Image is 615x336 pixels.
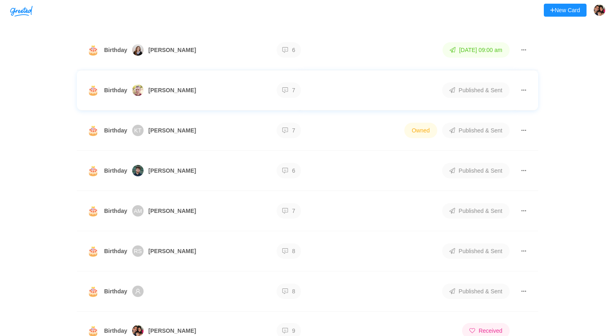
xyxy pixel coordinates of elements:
span: Birthday [104,287,127,296]
span: KT [134,125,142,136]
span: [PERSON_NAME] [148,326,196,335]
span: 7 [277,123,301,138]
span: RS [134,245,142,257]
span: AM [134,206,142,217]
span: 🎂 [87,245,104,257]
span: 🎂 [87,286,104,297]
span: [PERSON_NAME] [148,86,196,95]
span: Birthday [104,166,127,175]
span: [PERSON_NAME] [148,247,196,256]
span: Published & Sent [442,284,510,299]
span: 🎂 [87,125,104,136]
img: jubili%2Fstrategyn.com%2FRofDNuApUOaritLIu2nVnNIqAlR2-6350ffe128a14d45b4b97e0ada155ec2 [594,4,605,16]
span: Published & Sent [442,82,510,98]
span: Birthday [104,206,127,215]
span: 8 [277,284,301,299]
span: 🎂 [87,205,104,217]
span: Birthday [104,126,127,135]
span: Owned [404,123,437,138]
span: user [135,288,141,294]
span: 7 [277,82,301,98]
img: Greeted [10,6,33,17]
img: jubili%2Fstrategyn.com%2FCfCA5jlpAAWskN2hVBAnX9lDgIM2-51b0c56db6b3426d92674d223c5bc612 [132,165,144,176]
span: 8 [277,243,301,259]
span: 🎂 [87,44,104,56]
span: Birthday [104,86,127,95]
span: Published & Sent [442,163,510,178]
span: Published & Sent [442,203,510,219]
button: New Card [544,4,587,17]
span: [PERSON_NAME] [148,166,196,175]
span: Published & Sent [442,123,510,138]
span: 6 [277,163,301,178]
span: Birthday [104,247,127,256]
span: [DATE] 09:00 am [459,47,502,53]
span: 6 [277,42,301,58]
span: Published & Sent [442,243,510,259]
img: jubili%2Fstrategyn.com%2FJMOP6vOZcIXnOEiQzf3oXqJLmIB2-4599f4cb436b4295b740a77315be275e [132,44,144,56]
span: Birthday [104,46,127,54]
span: 🎂 [87,165,104,176]
span: [PERSON_NAME] [148,126,196,135]
span: 🎂 [87,85,104,96]
span: [PERSON_NAME] [148,206,196,215]
img: jubili%2Fstrategyn.com%2FFeGmSOhZo2h7uFw83YGnn9Jb3682-b1f3f04b1e6b45c08ff04e10889d32a1 [132,85,144,96]
span: 7 [277,203,301,219]
span: [PERSON_NAME] [148,46,196,54]
span: Birthday [104,326,127,335]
